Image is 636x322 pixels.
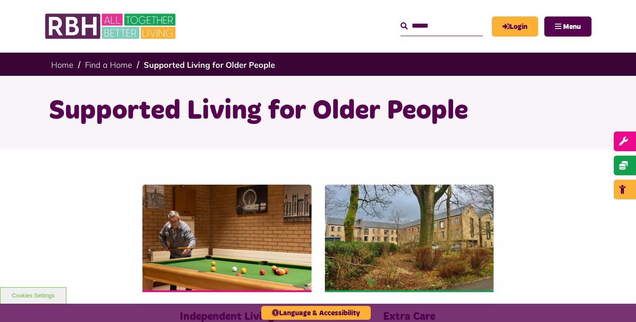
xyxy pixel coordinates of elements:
[49,94,587,128] h1: Supported Living for Older People
[492,17,538,37] a: MyRBH
[563,23,581,30] span: Menu
[261,306,371,320] button: Language & Accessibility
[144,60,275,70] a: Supported Living for Older People
[596,282,636,322] iframe: Netcall Web Assistant for live chat
[51,60,73,70] a: Home
[544,17,591,37] button: Navigation
[45,9,178,44] img: RBH
[142,185,312,290] img: SAZMEDIA RBH 23FEB2024 146
[85,60,132,70] a: Find a Home
[325,185,494,290] img: Littleborough February 2024 Colour Edit (6)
